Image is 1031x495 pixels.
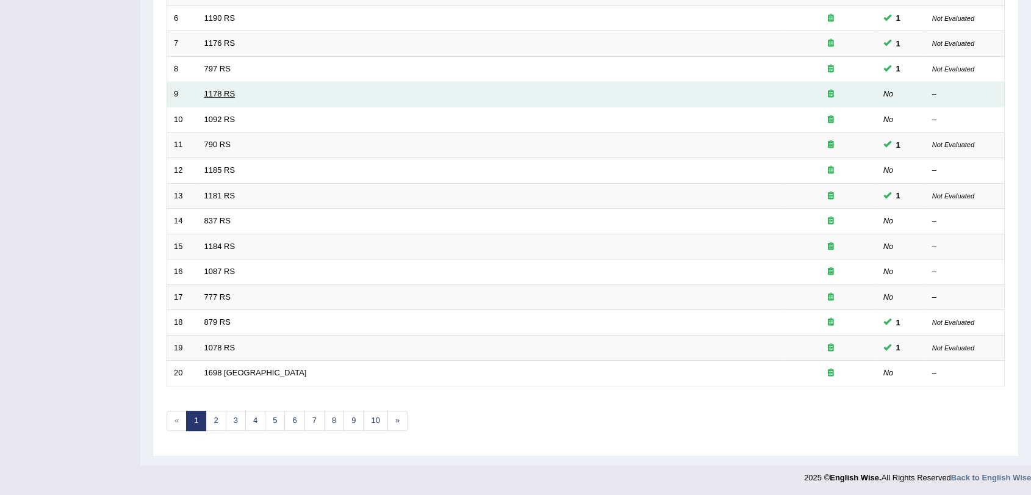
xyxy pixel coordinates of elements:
span: You cannot take this question anymore [891,37,905,50]
a: 777 RS [204,292,231,302]
a: 797 RS [204,64,231,73]
a: 4 [245,411,265,431]
div: – [932,266,998,278]
a: 10 [363,411,387,431]
small: Not Evaluated [932,192,974,200]
a: Back to English Wise [951,473,1031,482]
div: Exam occurring question [792,292,870,303]
td: 17 [167,284,198,310]
a: 1178 RS [204,89,235,98]
td: 20 [167,361,198,386]
a: 1176 RS [204,38,235,48]
a: 5 [265,411,285,431]
td: 12 [167,157,198,183]
div: Exam occurring question [792,215,870,227]
a: 1 [186,411,206,431]
td: 16 [167,259,198,285]
td: 13 [167,183,198,209]
em: No [883,242,894,251]
div: Exam occurring question [792,38,870,49]
td: 10 [167,107,198,132]
div: Exam occurring question [792,367,870,379]
a: » [387,411,408,431]
div: Exam occurring question [792,317,870,328]
small: Not Evaluated [932,319,974,326]
div: Exam occurring question [792,139,870,151]
small: Not Evaluated [932,65,974,73]
a: 1190 RS [204,13,235,23]
div: Exam occurring question [792,165,870,176]
small: Not Evaluated [932,141,974,148]
a: 1092 RS [204,115,235,124]
span: You cannot take this question anymore [891,62,905,75]
td: 9 [167,82,198,107]
a: 879 RS [204,317,231,327]
small: Not Evaluated [932,344,974,352]
em: No [883,165,894,175]
a: 6 [284,411,304,431]
td: 18 [167,310,198,336]
a: 1698 [GEOGRAPHIC_DATA] [204,368,307,377]
div: – [932,165,998,176]
small: Not Evaluated [932,15,974,22]
a: 1184 RS [204,242,235,251]
strong: English Wise. [830,473,881,482]
div: Exam occurring question [792,63,870,75]
td: 8 [167,56,198,82]
em: No [883,115,894,124]
div: Exam occurring question [792,241,870,253]
div: Exam occurring question [792,114,870,126]
span: You cannot take this question anymore [891,341,905,354]
a: 790 RS [204,140,231,149]
a: 1185 RS [204,165,235,175]
div: – [932,241,998,253]
a: 9 [343,411,364,431]
div: – [932,367,998,379]
em: No [883,267,894,276]
em: No [883,292,894,302]
td: 7 [167,31,198,57]
td: 15 [167,234,198,259]
a: 8 [324,411,344,431]
span: You cannot take this question anymore [891,189,905,202]
small: Not Evaluated [932,40,974,47]
span: You cannot take this question anymore [891,316,905,329]
td: 11 [167,132,198,158]
a: 1087 RS [204,267,235,276]
div: Exam occurring question [792,13,870,24]
div: – [932,292,998,303]
div: Exam occurring question [792,266,870,278]
a: 1181 RS [204,191,235,200]
a: 2 [206,411,226,431]
div: – [932,89,998,100]
div: Exam occurring question [792,89,870,100]
a: 837 RS [204,216,231,225]
span: « [167,411,187,431]
div: Exam occurring question [792,190,870,202]
div: – [932,215,998,227]
td: 19 [167,335,198,361]
a: 1078 RS [204,343,235,352]
td: 14 [167,209,198,234]
em: No [883,216,894,225]
a: 7 [304,411,325,431]
em: No [883,368,894,377]
span: You cannot take this question anymore [891,12,905,24]
div: – [932,114,998,126]
div: Exam occurring question [792,342,870,354]
span: You cannot take this question anymore [891,139,905,151]
div: 2025 © All Rights Reserved [804,466,1031,483]
em: No [883,89,894,98]
td: 6 [167,5,198,31]
a: 3 [226,411,246,431]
